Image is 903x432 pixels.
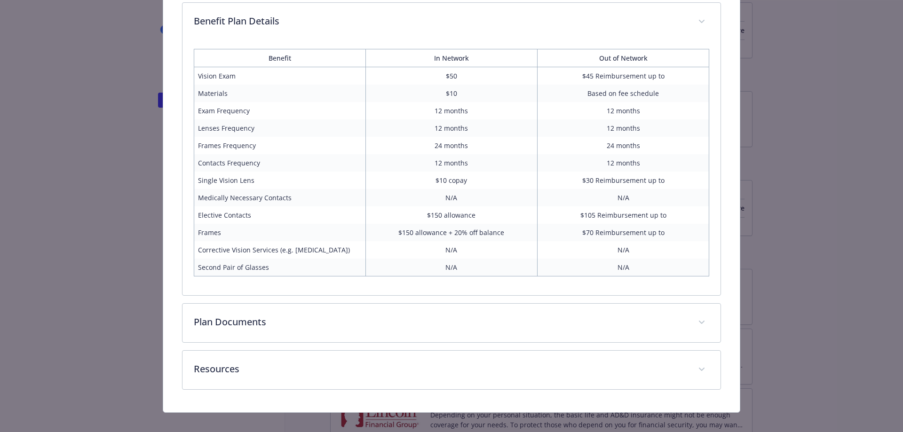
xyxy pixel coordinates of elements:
[538,67,709,85] td: $45 Reimbursement up to
[538,172,709,189] td: $30 Reimbursement up to
[194,206,365,224] td: Elective Contacts
[194,189,365,206] td: Medically Necessary Contacts
[365,241,537,259] td: N/A
[538,241,709,259] td: N/A
[194,49,365,67] th: Benefit
[194,119,365,137] td: Lenses Frequency
[365,119,537,137] td: 12 months
[365,189,537,206] td: N/A
[365,137,537,154] td: 24 months
[538,102,709,119] td: 12 months
[538,189,709,206] td: N/A
[538,259,709,276] td: N/A
[365,85,537,102] td: $10
[194,14,687,28] p: Benefit Plan Details
[194,362,687,376] p: Resources
[194,85,365,102] td: Materials
[365,102,537,119] td: 12 months
[365,67,537,85] td: $50
[538,85,709,102] td: Based on fee schedule
[365,154,537,172] td: 12 months
[365,206,537,224] td: $150 allowance
[194,315,687,329] p: Plan Documents
[538,154,709,172] td: 12 months
[194,241,365,259] td: Corrective Vision Services (e.g. [MEDICAL_DATA])
[538,49,709,67] th: Out of Network
[365,172,537,189] td: $10 copay
[194,172,365,189] td: Single Vision Lens
[194,137,365,154] td: Frames Frequency
[182,41,721,295] div: Benefit Plan Details
[194,102,365,119] td: Exam Frequency
[365,49,537,67] th: In Network
[182,351,721,389] div: Resources
[194,224,365,241] td: Frames
[538,119,709,137] td: 12 months
[538,206,709,224] td: $105 Reimbursement up to
[538,137,709,154] td: 24 months
[182,304,721,342] div: Plan Documents
[365,224,537,241] td: $150 allowance + 20% off balance
[194,154,365,172] td: Contacts Frequency
[365,259,537,276] td: N/A
[194,259,365,276] td: Second Pair of Glasses
[182,3,721,41] div: Benefit Plan Details
[194,67,365,85] td: Vision Exam
[538,224,709,241] td: $70 Reimbursement up to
